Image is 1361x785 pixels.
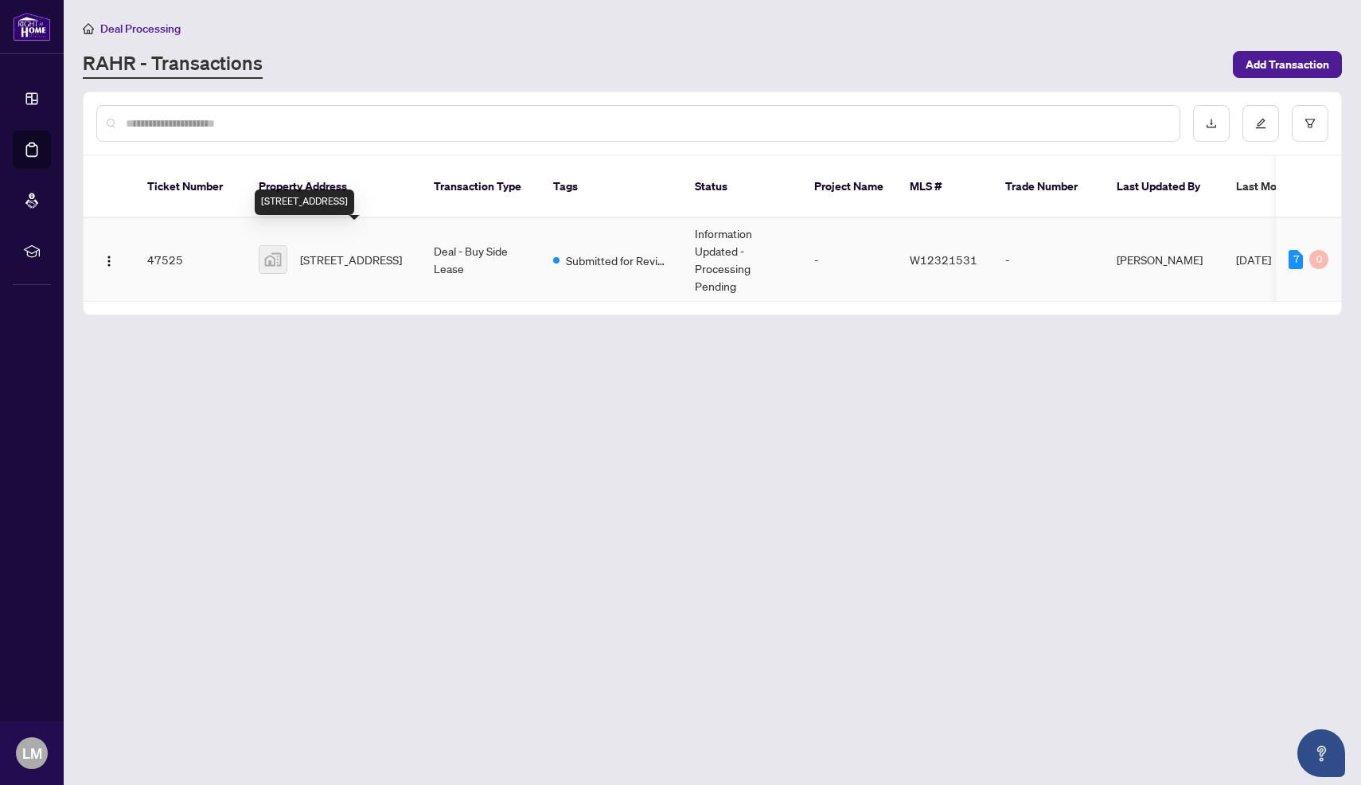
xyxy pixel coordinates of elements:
[103,255,115,268] img: Logo
[682,156,801,218] th: Status
[300,251,402,268] span: [STREET_ADDRESS]
[135,218,246,302] td: 47525
[83,50,263,79] a: RAHR - Transactions
[1289,250,1303,269] div: 7
[22,742,42,764] span: LM
[1104,156,1223,218] th: Last Updated By
[1255,118,1266,129] span: edit
[897,156,992,218] th: MLS #
[1206,118,1217,129] span: download
[1193,105,1230,142] button: download
[1242,105,1279,142] button: edit
[682,218,801,302] td: Information Updated - Processing Pending
[992,218,1104,302] td: -
[259,246,287,273] img: thumbnail-img
[1236,252,1271,267] span: [DATE]
[910,252,977,267] span: W12321531
[540,156,682,218] th: Tags
[1309,250,1328,269] div: 0
[1236,178,1333,195] span: Last Modified Date
[135,156,246,218] th: Ticket Number
[13,12,51,41] img: logo
[1233,51,1342,78] button: Add Transaction
[255,189,354,215] div: [STREET_ADDRESS]
[1246,52,1329,77] span: Add Transaction
[96,247,122,272] button: Logo
[421,218,540,302] td: Deal - Buy Side Lease
[246,156,421,218] th: Property Address
[421,156,540,218] th: Transaction Type
[992,156,1104,218] th: Trade Number
[1104,218,1223,302] td: [PERSON_NAME]
[100,21,181,36] span: Deal Processing
[1292,105,1328,142] button: filter
[566,252,669,269] span: Submitted for Review
[801,218,897,302] td: -
[801,156,897,218] th: Project Name
[1297,729,1345,777] button: Open asap
[83,23,94,34] span: home
[1304,118,1316,129] span: filter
